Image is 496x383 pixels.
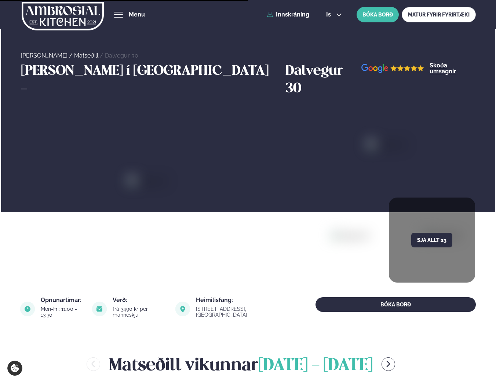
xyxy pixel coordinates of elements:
[21,63,282,98] h3: [PERSON_NAME] í [GEOGRAPHIC_DATA] -
[382,357,395,371] button: menu-btn-right
[41,297,84,303] div: Opnunartímar:
[258,358,373,374] span: [DATE] - [DATE]
[87,357,100,371] button: menu-btn-left
[331,232,435,334] img: image alt
[109,352,373,376] h2: Matseðill vikunnar
[105,52,138,59] a: Dalvegur 30
[196,310,288,319] a: link
[402,7,476,22] a: MATUR FYRIR FYRIRTÆKI
[20,302,35,316] img: image alt
[100,52,105,59] span: /
[326,12,333,18] span: is
[320,12,348,18] button: is
[41,306,84,318] div: Mon-Fri: 11:00 - 13:30
[267,11,309,18] a: Innskráning
[411,233,452,247] button: Sjá allt 23
[361,64,424,74] img: image alt
[430,63,475,74] a: Skoða umsagnir
[285,63,362,98] h3: Dalvegur 30
[113,306,167,318] div: frá 3490 kr per manneskju
[196,297,288,303] div: Heimilisfang:
[196,306,288,318] div: [STREET_ADDRESS], [GEOGRAPHIC_DATA]
[316,297,476,312] button: BÓKA BORÐ
[74,52,98,59] a: Matseðill
[92,302,107,316] img: image alt
[113,297,167,303] div: Verð:
[7,361,22,376] a: Cookie settings
[69,52,74,59] span: /
[175,302,190,316] img: image alt
[21,52,68,59] a: [PERSON_NAME]
[114,10,123,19] button: hamburger
[357,7,399,22] button: BÓKA BORÐ
[22,1,104,31] img: logo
